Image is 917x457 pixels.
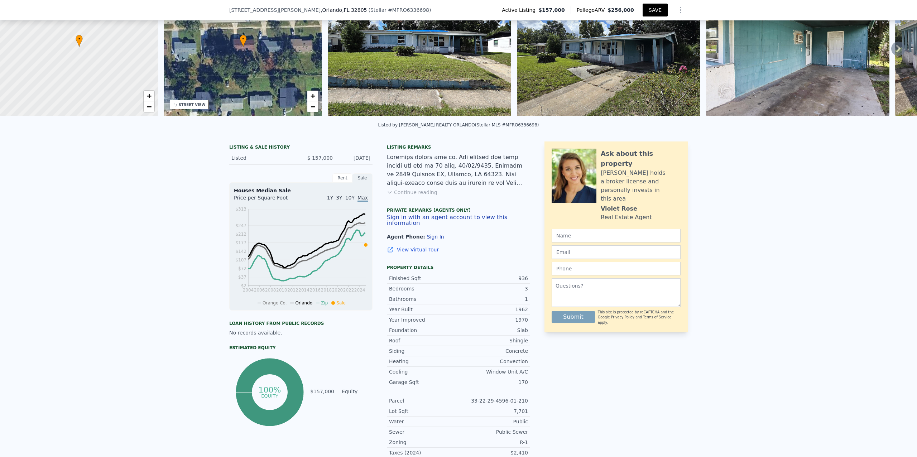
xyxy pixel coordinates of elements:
[378,122,539,128] div: Listed by [PERSON_NAME] REALTY ORLANDO (Stellar MLS #MFRO6336698)
[389,316,458,323] div: Year Improved
[321,6,367,14] span: , Orlando
[458,327,528,334] div: Slab
[643,315,671,319] a: Terms of Service
[339,154,370,162] div: [DATE]
[643,4,668,16] button: SAVE
[229,6,321,14] span: [STREET_ADDRESS][PERSON_NAME]
[144,91,154,101] a: Zoom in
[234,187,368,194] div: Houses Median Sale
[673,3,688,17] button: Show Options
[458,295,528,303] div: 1
[608,7,634,13] span: $256,000
[552,229,681,242] input: Name
[387,144,530,150] div: Listing remarks
[387,265,530,270] div: Property details
[601,169,681,203] div: [PERSON_NAME] holds a broker license and personally invests in this area
[229,345,373,351] div: Estimated Equity
[298,288,309,293] tspan: 2014
[235,249,246,254] tspan: $142
[327,195,333,201] span: 1Y
[538,6,565,14] span: $157,000
[231,154,295,162] div: Listed
[389,408,458,415] div: Lot Sqft
[240,35,247,47] div: •
[235,258,246,263] tspan: $107
[458,428,528,436] div: Public Sewer
[389,358,458,365] div: Heating
[258,385,281,394] tspan: 100%
[307,101,318,112] a: Zoom out
[332,288,343,293] tspan: 2020
[458,337,528,344] div: Shingle
[387,207,530,215] div: Private Remarks (Agents Only)
[352,173,373,183] div: Sale
[389,449,458,456] div: Taxes (2024)
[458,449,528,456] div: $2,410
[387,234,427,240] span: Agent Phone:
[310,388,335,395] td: $157,000
[265,288,276,293] tspan: 2008
[311,102,315,111] span: −
[345,195,355,201] span: 10Y
[458,397,528,404] div: 33-22-29-4596-01-210
[611,315,634,319] a: Privacy Policy
[235,223,246,228] tspan: $247
[234,194,301,206] div: Price per Square Foot
[389,428,458,436] div: Sewer
[336,300,346,306] span: Sale
[144,101,154,112] a: Zoom out
[295,300,312,306] span: Orlando
[389,306,458,313] div: Year Built
[458,275,528,282] div: 936
[235,207,246,212] tspan: $313
[254,288,265,293] tspan: 2006
[311,91,315,100] span: +
[552,245,681,259] input: Email
[76,35,83,47] div: •
[389,275,458,282] div: Finished Sqft
[601,149,681,169] div: Ask about this property
[388,7,429,13] span: # MFRO6336698
[389,418,458,425] div: Water
[458,379,528,386] div: 170
[389,368,458,375] div: Cooling
[342,7,367,13] span: , FL 32805
[389,439,458,446] div: Zoning
[387,246,530,253] a: View Virtual Tour
[357,195,368,202] span: Max
[389,379,458,386] div: Garage Sqft
[601,213,652,222] div: Real Estate Agent
[229,329,373,336] div: No records available.
[147,102,151,111] span: −
[370,7,387,13] span: Stellar
[238,266,246,271] tspan: $72
[179,102,206,107] div: STREET VIEW
[389,347,458,355] div: Siding
[261,393,278,398] tspan: Equity
[458,408,528,415] div: 7,701
[458,347,528,355] div: Concrete
[241,283,246,288] tspan: $2
[321,288,332,293] tspan: 2018
[235,240,246,245] tspan: $177
[598,310,681,325] div: This site is protected by reCAPTCHA and the Google and apply.
[368,6,431,14] div: ( )
[229,144,373,151] div: LISTING & SALE HISTORY
[229,321,373,326] div: Loan history from public records
[263,300,287,306] span: Orange Co.
[389,397,458,404] div: Parcel
[309,288,321,293] tspan: 2016
[389,295,458,303] div: Bathrooms
[238,275,246,280] tspan: $37
[458,285,528,292] div: 3
[243,288,254,293] tspan: 2004
[389,285,458,292] div: Bedrooms
[427,234,444,240] button: Sign In
[287,288,298,293] tspan: 2012
[389,337,458,344] div: Roof
[343,288,354,293] tspan: 2022
[307,155,333,161] span: $ 157,000
[458,306,528,313] div: 1962
[458,368,528,375] div: Window Unit A/C
[387,215,530,226] button: Sign in with an agent account to view this information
